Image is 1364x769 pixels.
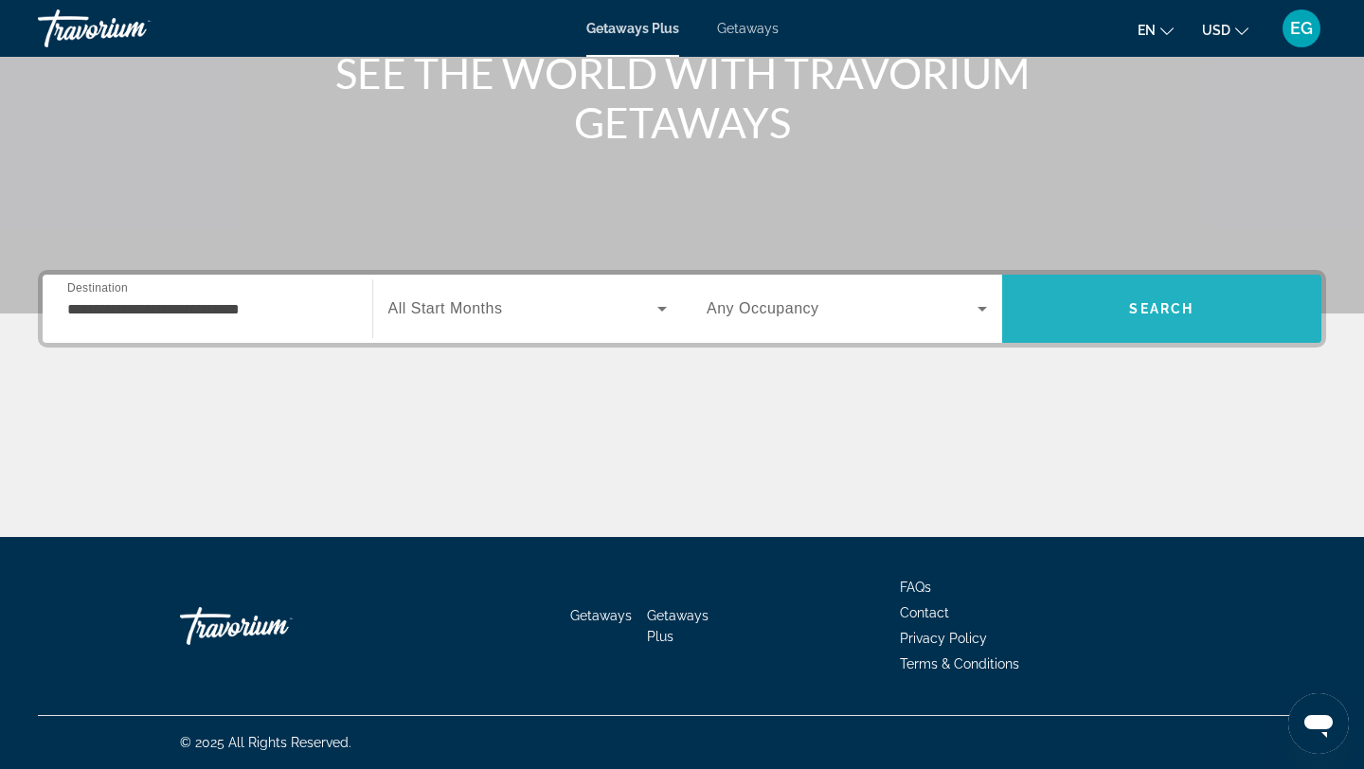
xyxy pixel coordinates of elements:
input: Select destination [67,298,348,321]
span: USD [1202,23,1230,38]
a: Terms & Conditions [900,656,1019,671]
a: Getaways [717,21,779,36]
a: Go Home [180,598,369,654]
iframe: Schaltfläche zum Öffnen des Messaging-Fensters [1288,693,1349,754]
span: EG [1290,19,1313,38]
span: Destination [67,281,128,294]
button: Change language [1138,16,1174,44]
a: Travorium [38,4,227,53]
a: FAQs [900,580,931,595]
button: Change currency [1202,16,1248,44]
a: Getaways Plus [647,608,709,644]
div: Search widget [43,275,1321,343]
span: Search [1129,301,1193,316]
a: Getaways Plus [586,21,679,36]
a: Contact [900,605,949,620]
button: User Menu [1277,9,1326,48]
h1: SEE THE WORLD WITH TRAVORIUM GETAWAYS [327,48,1037,147]
span: © 2025 All Rights Reserved. [180,735,351,750]
span: Any Occupancy [707,300,819,316]
span: en [1138,23,1156,38]
button: Search [1002,275,1322,343]
span: All Start Months [388,300,503,316]
a: Privacy Policy [900,631,987,646]
a: Getaways [570,608,632,623]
